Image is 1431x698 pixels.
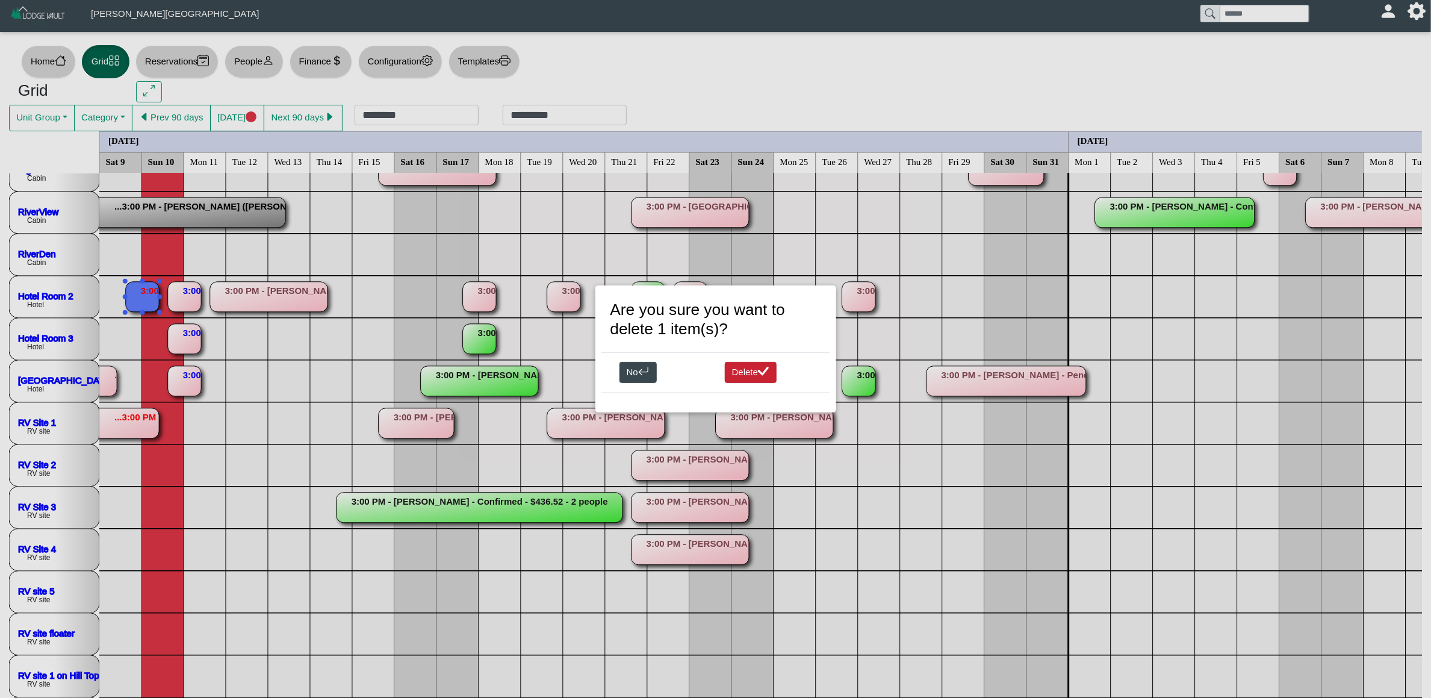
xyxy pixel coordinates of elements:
div: One moment please... [601,291,830,407]
button: Deletecheck lg [725,362,777,384]
svg: arrow return left [638,366,650,378]
button: Noarrow return left [619,362,657,384]
svg: check lg [758,366,769,378]
h3: Are you sure you want to delete 1 item(s)? [610,301,821,338]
